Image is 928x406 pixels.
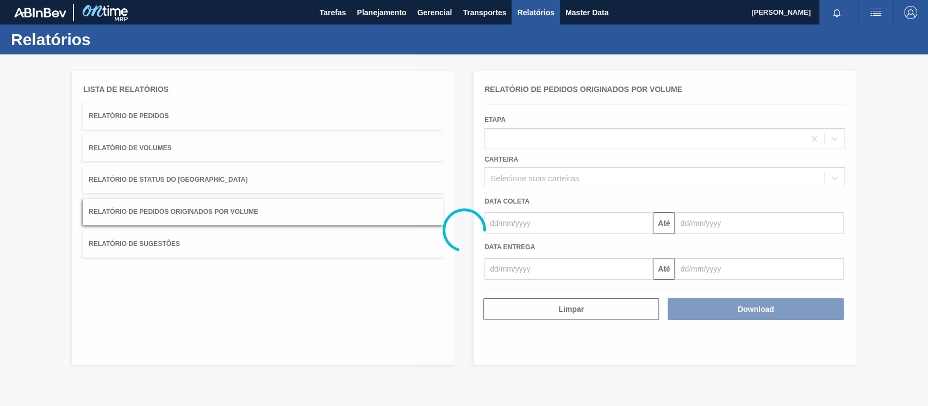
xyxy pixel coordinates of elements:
[565,6,608,19] span: Master Data
[869,6,882,19] img: userActions
[320,6,346,19] span: Tarefas
[11,33,204,46] h1: Relatórios
[357,6,406,19] span: Planejamento
[904,6,917,19] img: Logout
[463,6,506,19] span: Transportes
[418,6,452,19] span: Gerencial
[14,8,66,17] img: TNhmsLtSVTkK8tSr43FrP2fwEKptu5GPRR3wAAAABJRU5ErkJggg==
[517,6,554,19] span: Relatórios
[819,5,854,20] button: Notificações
